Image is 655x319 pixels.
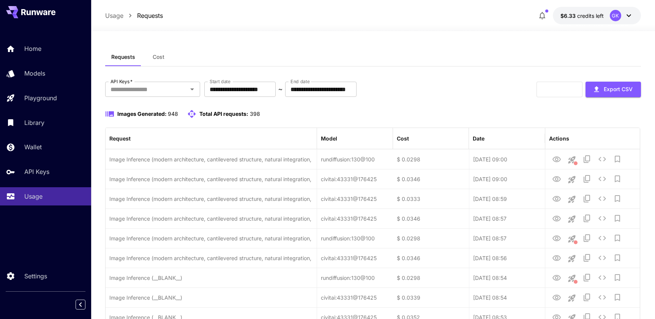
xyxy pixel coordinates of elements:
[560,13,577,19] span: $6.33
[111,54,135,60] span: Requests
[24,93,57,103] p: Playground
[24,44,41,53] p: Home
[199,111,248,117] span: Total API requests:
[560,12,604,20] div: $6.33052
[553,7,641,24] button: $6.33052GK
[24,118,44,127] p: Library
[278,85,283,94] p: ~
[24,69,45,78] p: Models
[473,135,485,142] div: Date
[109,135,131,142] div: Request
[117,111,167,117] span: Images Generated:
[24,192,43,201] p: Usage
[290,78,309,85] label: End date
[610,10,621,21] div: GK
[81,298,91,311] div: Collapse sidebar
[105,11,123,20] a: Usage
[210,78,230,85] label: Start date
[549,135,569,142] div: Actions
[105,11,163,20] nav: breadcrumb
[577,13,604,19] span: credits left
[110,78,133,85] label: API Keys
[321,135,337,142] div: Model
[586,82,641,97] button: Export CSV
[137,11,163,20] a: Requests
[187,84,197,95] button: Open
[24,272,47,281] p: Settings
[250,111,260,117] span: 398
[76,300,85,310] button: Collapse sidebar
[168,111,178,117] span: 948
[24,142,42,152] p: Wallet
[24,167,49,176] p: API Keys
[153,54,164,60] span: Cost
[397,135,409,142] div: Cost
